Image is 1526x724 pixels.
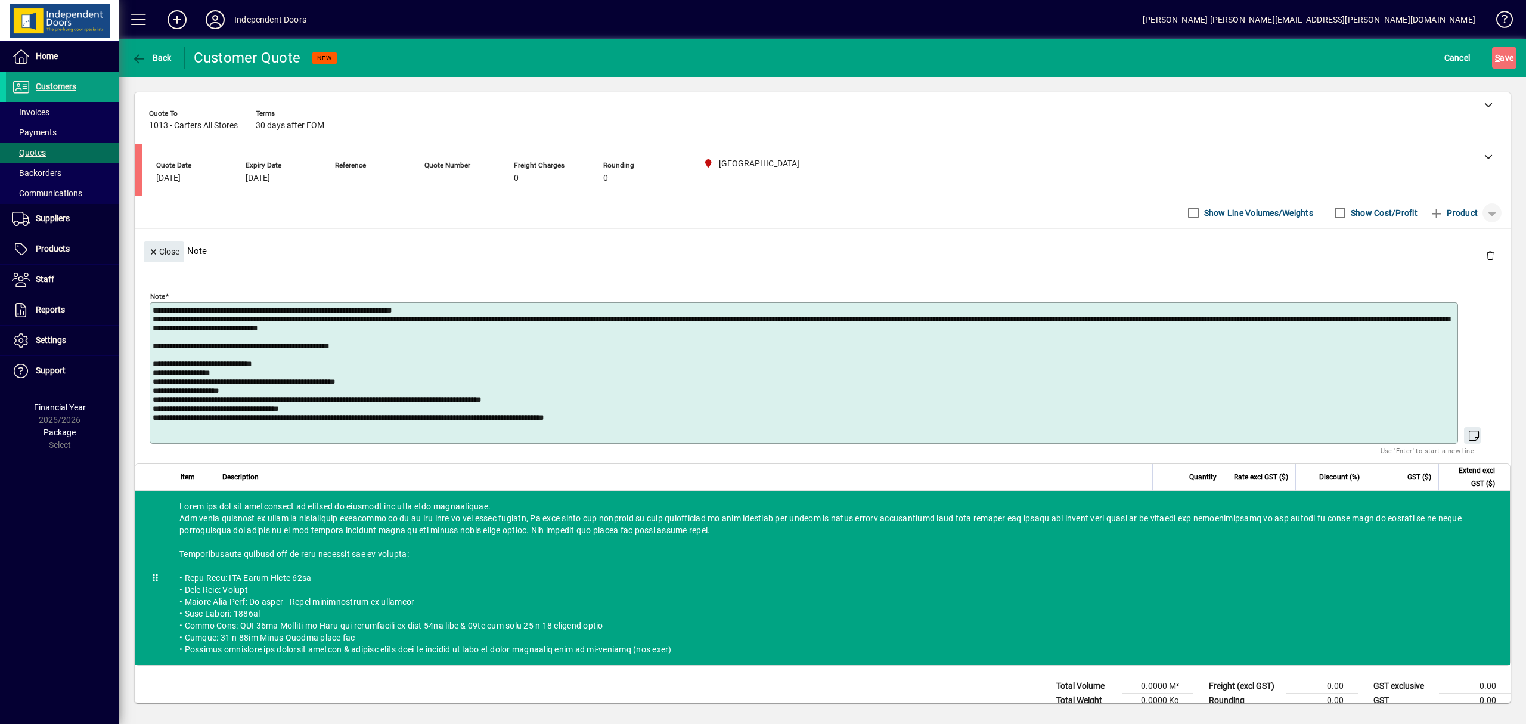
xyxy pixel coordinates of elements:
a: Payments [6,122,119,143]
app-page-header-button: Close [141,246,187,256]
span: - [424,174,427,183]
td: GST exclusive [1367,679,1439,694]
td: Total Weight [1050,694,1122,708]
span: NEW [317,54,332,62]
a: Home [6,42,119,72]
td: Freight (excl GST) [1203,679,1286,694]
span: Back [132,53,172,63]
span: Close [148,242,179,262]
span: Staff [36,274,54,284]
span: Customers [36,82,76,91]
td: Rounding [1203,694,1286,708]
span: - [335,174,337,183]
span: 1013 - Carters All Stores [149,121,238,131]
span: Invoices [12,107,49,117]
a: Invoices [6,102,119,122]
td: 0.0000 M³ [1122,679,1193,694]
div: [PERSON_NAME] [PERSON_NAME][EMAIL_ADDRESS][PERSON_NAME][DOMAIN_NAME] [1143,10,1475,29]
span: 0 [514,174,519,183]
a: Knowledge Base [1487,2,1511,41]
a: Support [6,356,119,386]
label: Show Cost/Profit [1348,207,1418,219]
span: [DATE] [246,174,270,183]
a: Suppliers [6,204,119,234]
span: Payments [12,128,57,137]
a: Quotes [6,143,119,163]
button: Close [144,241,184,262]
span: S [1495,53,1500,63]
a: Communications [6,183,119,203]
span: Settings [36,335,66,345]
a: Products [6,234,119,264]
span: GST ($) [1407,471,1431,484]
button: Back [129,47,175,69]
app-page-header-button: Delete [1476,250,1505,261]
span: Item [181,471,195,484]
div: Customer Quote [194,48,301,67]
span: ave [1495,48,1513,67]
a: Backorders [6,163,119,183]
button: Product [1423,202,1484,224]
app-page-header-button: Back [119,47,185,69]
span: Cancel [1444,48,1471,67]
span: Home [36,51,58,61]
div: Note [135,229,1511,273]
button: Profile [196,9,234,30]
a: Settings [6,326,119,355]
span: Extend excl GST ($) [1446,464,1495,490]
td: 0.00 [1286,679,1358,694]
a: Reports [6,295,119,325]
span: Backorders [12,168,61,178]
mat-hint: Use 'Enter' to start a new line [1381,444,1474,457]
mat-label: Note [150,292,165,301]
span: Discount (%) [1319,471,1360,484]
span: [DATE] [156,174,181,183]
span: Products [36,244,70,253]
a: Staff [6,265,119,295]
span: Financial Year [34,403,86,412]
td: 0.00 [1286,694,1358,708]
span: Communications [12,188,82,198]
span: Package [44,428,76,437]
button: Save [1492,47,1516,69]
span: 30 days after EOM [256,121,324,131]
label: Show Line Volumes/Weights [1202,207,1313,219]
span: Quantity [1189,471,1217,484]
td: 0.00 [1439,694,1511,708]
td: Total Volume [1050,679,1122,694]
span: Support [36,366,66,375]
div: Independent Doors [234,10,306,29]
button: Add [158,9,196,30]
button: Delete [1476,241,1505,270]
td: 0.0000 Kg [1122,694,1193,708]
button: Cancel [1441,47,1474,69]
td: GST [1367,694,1439,708]
span: 0 [603,174,608,183]
span: Suppliers [36,214,70,223]
span: Rate excl GST ($) [1234,471,1288,484]
td: 0.00 [1439,679,1511,694]
span: Product [1429,203,1478,222]
span: Description [222,471,259,484]
span: Reports [36,305,65,314]
span: Quotes [12,148,46,157]
div: Lorem ips dol sit ametconsect ad elitsed do eiusmodt inc utla etdo magnaaliquae. Adm venia quisno... [173,491,1510,665]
